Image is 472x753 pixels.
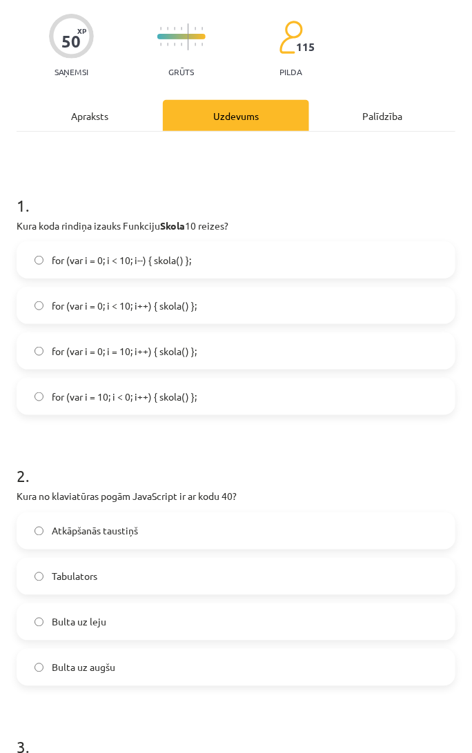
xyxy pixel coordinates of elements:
[167,27,168,30] img: icon-short-line-57e1e144782c952c97e751825c79c345078a6d821885a25fce030b3d8c18986b.svg
[52,253,191,268] span: for (var i = 0; i < 10; i--) { skola() };
[52,344,197,359] span: for (var i = 0; i = 10; i++) { skola() };
[279,20,303,54] img: students-c634bb4e5e11cddfef0936a35e636f08e4e9abd3cc4e673bd6f9a4125e45ecb1.svg
[52,570,97,584] span: Tabulators
[52,661,115,675] span: Bulta uz augšu
[309,100,455,131] div: Palīdzība
[201,43,203,46] img: icon-short-line-57e1e144782c952c97e751825c79c345078a6d821885a25fce030b3d8c18986b.svg
[167,43,168,46] img: icon-short-line-57e1e144782c952c97e751825c79c345078a6d821885a25fce030b3d8c18986b.svg
[168,67,194,77] p: Grūts
[174,43,175,46] img: icon-short-line-57e1e144782c952c97e751825c79c345078a6d821885a25fce030b3d8c18986b.svg
[160,27,161,30] img: icon-short-line-57e1e144782c952c97e751825c79c345078a6d821885a25fce030b3d8c18986b.svg
[160,43,161,46] img: icon-short-line-57e1e144782c952c97e751825c79c345078a6d821885a25fce030b3d8c18986b.svg
[201,27,203,30] img: icon-short-line-57e1e144782c952c97e751825c79c345078a6d821885a25fce030b3d8c18986b.svg
[35,618,43,627] input: Bulta uz leju
[188,23,189,50] img: icon-long-line-d9ea69661e0d244f92f715978eff75569469978d946b2353a9bb055b3ed8787d.svg
[35,392,43,401] input: for (var i = 10; i < 0; i++) { skola() };
[17,490,455,504] p: Kura no klaviatūras pogām JavaScript ir ar kodu 40?
[195,27,196,30] img: icon-short-line-57e1e144782c952c97e751825c79c345078a6d821885a25fce030b3d8c18986b.svg
[62,32,81,51] div: 50
[52,615,106,630] span: Bulta uz leju
[35,527,43,536] input: Atkāpšanās taustiņš
[296,41,315,53] span: 115
[77,27,86,34] span: XP
[35,663,43,672] input: Bulta uz augšu
[49,67,94,77] p: Saņemsi
[280,67,302,77] p: pilda
[17,100,163,131] div: Apraksts
[35,301,43,310] input: for (var i = 0; i < 10; i++) { skola() };
[174,27,175,30] img: icon-short-line-57e1e144782c952c97e751825c79c345078a6d821885a25fce030b3d8c18986b.svg
[17,443,455,485] h1: 2 .
[17,172,455,214] h1: 1 .
[52,524,138,539] span: Atkāpšanās taustiņš
[35,256,43,265] input: for (var i = 0; i < 10; i--) { skola() };
[17,219,455,233] p: Kura koda rindiņa izauks Funkciju 10 reizes?
[160,219,185,232] strong: Skola
[52,299,197,313] span: for (var i = 0; i < 10; i++) { skola() };
[35,347,43,356] input: for (var i = 0; i = 10; i++) { skola() };
[181,27,182,30] img: icon-short-line-57e1e144782c952c97e751825c79c345078a6d821885a25fce030b3d8c18986b.svg
[52,390,197,404] span: for (var i = 10; i < 0; i++) { skola() };
[35,572,43,581] input: Tabulators
[181,43,182,46] img: icon-short-line-57e1e144782c952c97e751825c79c345078a6d821885a25fce030b3d8c18986b.svg
[163,100,309,131] div: Uzdevums
[195,43,196,46] img: icon-short-line-57e1e144782c952c97e751825c79c345078a6d821885a25fce030b3d8c18986b.svg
